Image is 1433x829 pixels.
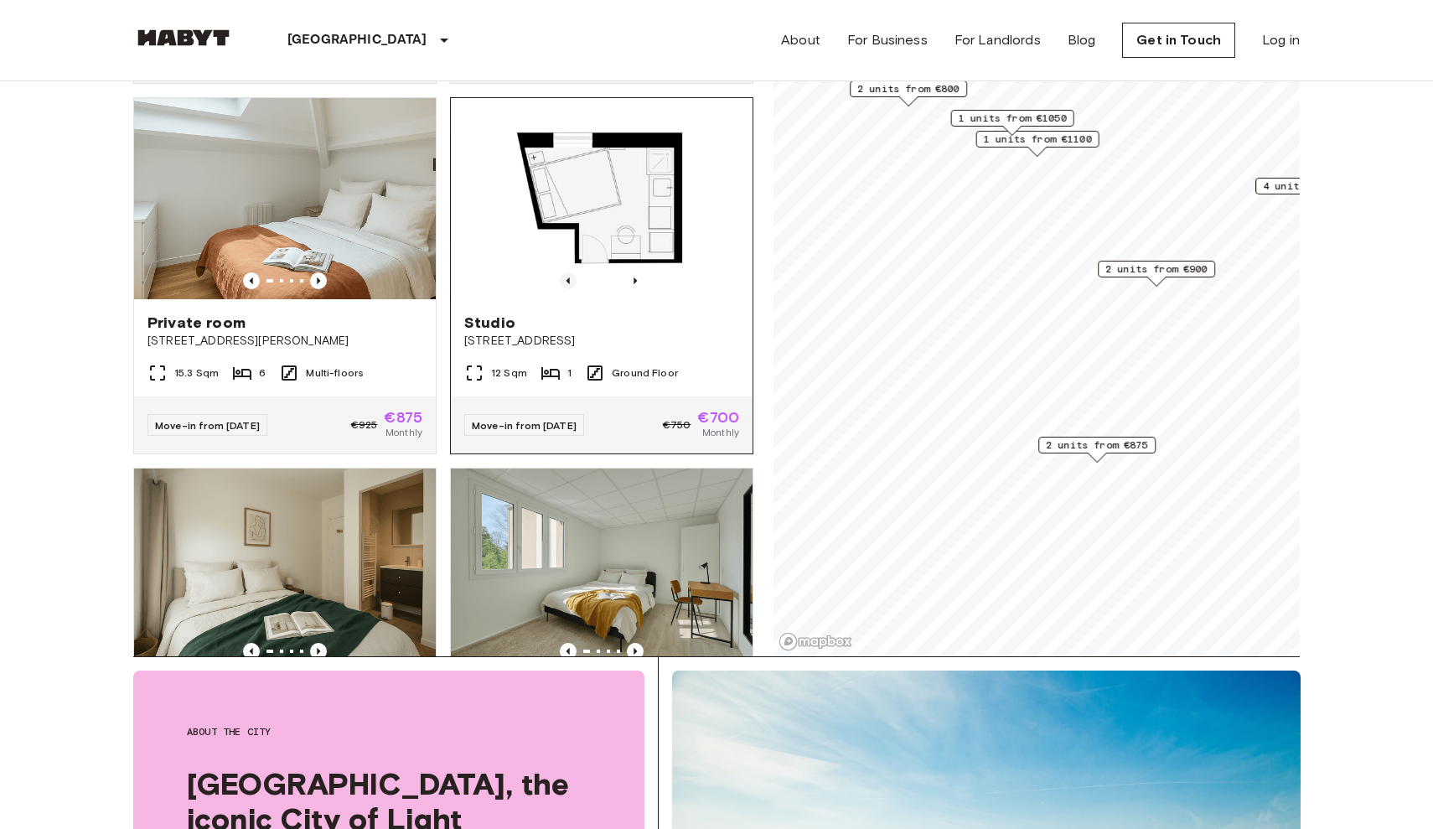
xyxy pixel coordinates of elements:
[491,365,527,381] span: 12 Sqm
[310,643,327,660] button: Previous image
[450,97,753,454] a: Previous imagePrevious imageStudio[STREET_ADDRESS]12 Sqm1Ground FloorMove-in from [DATE]€750€700M...
[781,30,820,50] a: About
[951,110,1074,136] div: Map marker
[147,313,246,333] span: Private room
[1263,179,1365,194] span: 4 units from €700
[959,111,1067,126] span: 1 units from €1050
[857,81,960,96] span: 2 units from €800
[1046,438,1148,453] span: 2 units from €875
[450,468,753,825] a: Marketing picture of unit FR-18-010-011-001Previous imagePrevious imageStudio[STREET_ADDRESS]11 S...
[451,98,753,299] img: Marketing picture of unit FR-18-010-006-001
[174,365,219,381] span: 15.3 Sqm
[984,132,1092,147] span: 1 units from €1100
[1255,178,1373,204] div: Map marker
[954,30,1041,50] a: For Landlords
[627,643,644,660] button: Previous image
[385,425,422,440] span: Monthly
[243,643,260,660] button: Previous image
[187,724,591,739] span: About the city
[351,417,378,433] span: €925
[133,468,437,825] a: Marketing picture of unit FR-18-011-001-008Previous imagePrevious imagePrivate room11 Passage Pen...
[779,632,852,651] a: Mapbox logo
[310,272,327,289] button: Previous image
[1098,261,1215,287] div: Map marker
[1122,23,1235,58] a: Get in Touch
[1262,30,1300,50] a: Log in
[847,30,928,50] a: For Business
[612,365,678,381] span: Ground Floor
[464,313,515,333] span: Studio
[976,131,1099,157] div: Map marker
[259,365,266,381] span: 6
[134,469,436,670] img: Marketing picture of unit FR-18-011-001-008
[464,333,739,350] span: [STREET_ADDRESS]
[451,469,753,670] img: Marketing picture of unit FR-18-010-011-001
[133,29,234,46] img: Habyt
[627,272,644,289] button: Previous image
[287,30,427,50] p: [GEOGRAPHIC_DATA]
[560,643,577,660] button: Previous image
[850,80,967,106] div: Map marker
[1038,437,1156,463] div: Map marker
[155,419,260,432] span: Move-in from [DATE]
[663,417,691,433] span: €750
[384,410,422,425] span: €875
[134,98,436,299] img: Marketing picture of unit FR-18-003-003-05
[702,425,739,440] span: Monthly
[697,410,739,425] span: €700
[243,272,260,289] button: Previous image
[560,272,577,289] button: Previous image
[147,333,422,350] span: [STREET_ADDRESS][PERSON_NAME]
[472,419,577,432] span: Move-in from [DATE]
[306,365,364,381] span: Multi-floors
[567,365,572,381] span: 1
[1068,30,1096,50] a: Blog
[133,97,437,454] a: Marketing picture of unit FR-18-003-003-05Previous imagePrevious imagePrivate room[STREET_ADDRESS...
[1105,262,1208,277] span: 2 units from €900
